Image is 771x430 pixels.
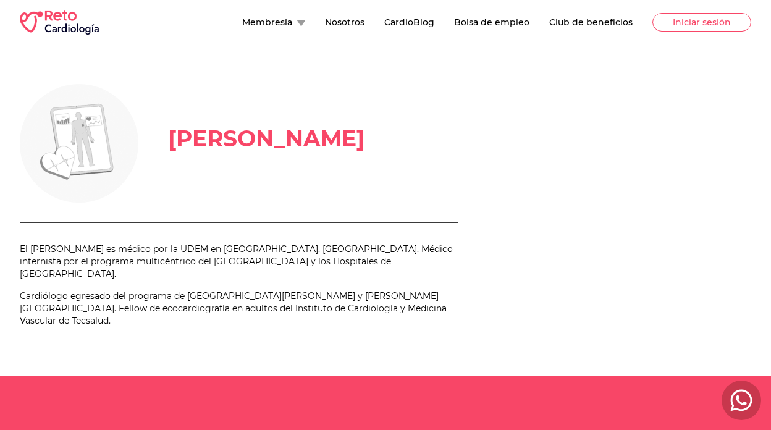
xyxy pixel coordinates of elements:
[168,126,458,151] h1: [PERSON_NAME]
[242,16,305,28] button: Membresía
[20,243,458,280] p: El [PERSON_NAME] es médico por la UDEM en [GEOGRAPHIC_DATA], [GEOGRAPHIC_DATA]. Médico internista...
[454,16,529,28] button: Bolsa de empleo
[549,16,633,28] button: Club de beneficios
[20,84,138,203] img: us.champions.c9.name
[20,10,99,35] img: RETO Cardio Logo
[325,16,364,28] button: Nosotros
[384,16,434,28] button: CardioBlog
[652,13,751,32] button: Iniciar sesión
[20,290,458,327] p: Cardiólogo egresado del programa de [GEOGRAPHIC_DATA][PERSON_NAME] y [PERSON_NAME][GEOGRAPHIC_DAT...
